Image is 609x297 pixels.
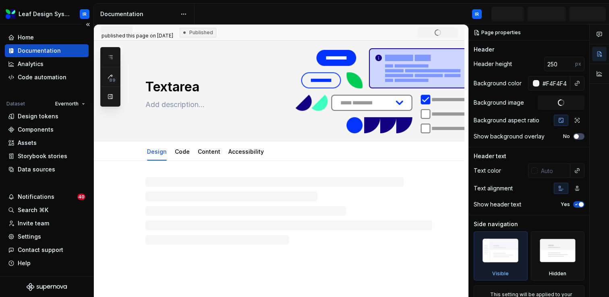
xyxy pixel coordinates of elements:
a: Design tokens [5,110,89,123]
span: published this page on [DATE] [100,26,173,39]
div: Help [18,259,31,267]
div: Invite team [18,219,49,227]
a: Code automation [5,71,89,84]
a: Home [5,31,89,44]
div: Analytics [18,60,43,68]
a: Content [198,148,220,155]
button: Contact support [5,243,89,256]
div: Header height [474,60,512,68]
div: Documentation [18,47,61,55]
span: Evernorth [55,101,79,107]
label: Yes [561,201,570,208]
input: Auto [544,57,575,71]
div: Code automation [18,73,66,81]
img: 6e787e26-f4c0-4230-8924-624fe4a2d214.png [6,9,15,19]
div: Published [180,28,216,37]
div: Home [18,33,34,41]
div: Storybook stories [18,152,67,160]
div: IR [83,11,87,17]
div: Assets [18,139,37,147]
div: Text color [474,167,501,175]
button: Collapse sidebar [82,19,93,30]
div: Visible [474,231,528,280]
textarea: Textarea [144,77,431,97]
div: Search ⌘K [18,206,48,214]
div: Settings [18,233,41,241]
button: Notifications40 [5,190,89,203]
a: Invite team [5,217,89,230]
p: px [575,61,581,67]
input: Auto [538,163,570,178]
div: Background color [474,79,522,87]
span: 89 [108,77,117,83]
label: No [563,133,570,140]
a: Components [5,123,89,136]
button: Help [5,257,89,270]
div: Notifications [18,193,54,201]
div: Content [195,143,224,160]
button: Leaf Design SystemIR [2,5,92,23]
div: Hidden [531,231,585,280]
div: Components [18,126,54,134]
div: Data sources [18,165,55,173]
button: Search ⌘K [5,204,89,217]
div: Header text [474,152,506,160]
a: Accessibility [228,148,264,155]
div: Show header text [474,200,521,208]
a: Analytics [5,58,89,70]
div: Visible [492,270,509,277]
div: Side navigation [474,220,518,228]
span: 40 [77,194,85,200]
a: Assets [5,136,89,149]
a: Documentation [5,44,89,57]
a: Design [147,148,167,155]
a: Settings [5,230,89,243]
div: Leaf Design System [19,10,70,18]
a: Storybook stories [5,150,89,163]
div: Contact support [18,246,63,254]
div: Hidden [549,270,566,277]
input: Auto [539,76,570,91]
div: IR [475,11,479,17]
div: Documentation [100,10,176,18]
div: Text alignment [474,184,513,192]
div: Background image [474,99,524,107]
a: Data sources [5,163,89,176]
div: Code [172,143,193,160]
div: Header [474,45,494,54]
div: Background aspect ratio [474,116,539,124]
div: Design [144,143,170,160]
svg: Supernova Logo [27,283,67,291]
div: Design tokens [18,112,58,120]
button: Evernorth [52,98,89,109]
div: Show background overlay [474,132,545,140]
a: Code [175,148,190,155]
div: Dataset [6,101,25,107]
div: Accessibility [225,143,267,160]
